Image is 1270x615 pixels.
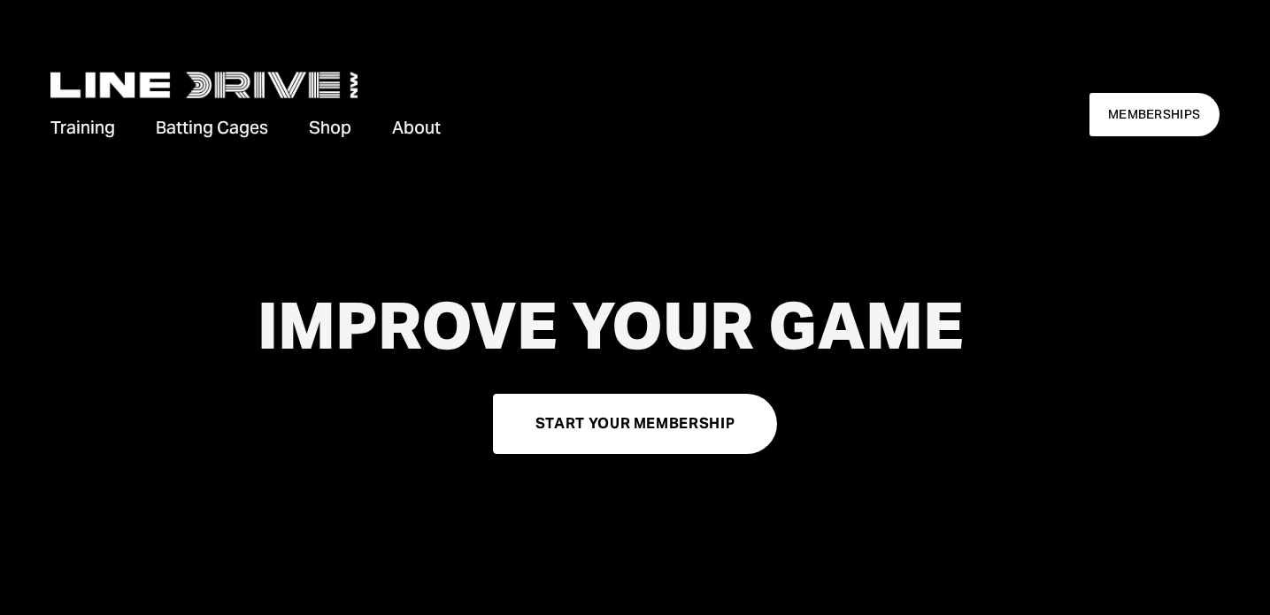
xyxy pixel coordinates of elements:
[493,394,778,454] a: START YOUR MEMBERSHIP
[149,289,1072,362] h1: IMPROVE YOUR GAME
[392,116,441,140] span: About
[50,114,115,142] a: folder dropdown
[50,72,357,98] img: LineDrive NorthWest
[50,116,115,140] span: Training
[309,114,351,142] a: Shop
[392,114,441,142] a: folder dropdown
[156,116,268,140] span: Batting Cages
[1089,93,1220,136] a: MEMBERSHIPS
[156,114,268,142] a: folder dropdown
